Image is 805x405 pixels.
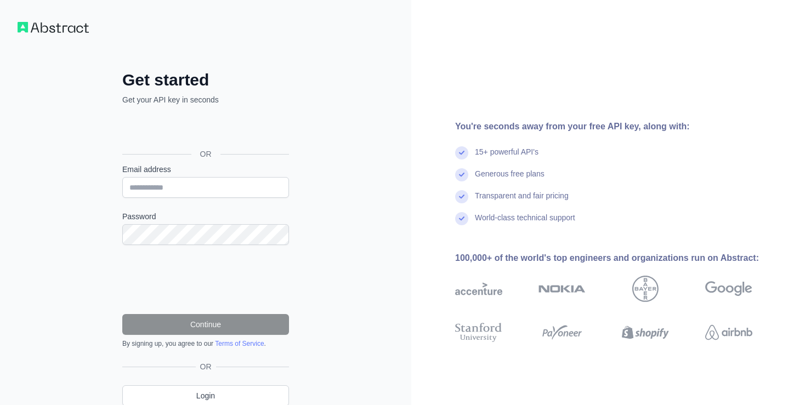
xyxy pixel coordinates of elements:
[475,168,545,190] div: Generous free plans
[455,168,468,181] img: check mark
[455,276,502,302] img: accenture
[455,321,502,344] img: stanford university
[455,190,468,203] img: check mark
[122,117,287,141] div: Войти с аккаунтом Google (откроется в новой вкладке)
[122,258,289,301] iframe: reCAPTCHA
[117,117,292,141] iframe: Кнопка "Войти с аккаунтом Google"
[705,321,752,344] img: airbnb
[122,339,289,348] div: By signing up, you agree to our .
[622,321,669,344] img: shopify
[18,22,89,33] img: Workflow
[122,94,289,105] p: Get your API key in seconds
[455,120,787,133] div: You're seconds away from your free API key, along with:
[455,212,468,225] img: check mark
[632,276,659,302] img: bayer
[122,211,289,222] label: Password
[538,276,586,302] img: nokia
[196,361,216,372] span: OR
[705,276,752,302] img: google
[475,146,538,168] div: 15+ powerful API's
[122,70,289,90] h2: Get started
[455,252,787,265] div: 100,000+ of the world's top engineers and organizations run on Abstract:
[538,321,586,344] img: payoneer
[475,212,575,234] div: World-class technical support
[191,149,220,159] span: OR
[475,190,569,212] div: Transparent and fair pricing
[122,164,289,175] label: Email address
[122,314,289,335] button: Continue
[455,146,468,159] img: check mark
[215,340,264,347] a: Terms of Service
